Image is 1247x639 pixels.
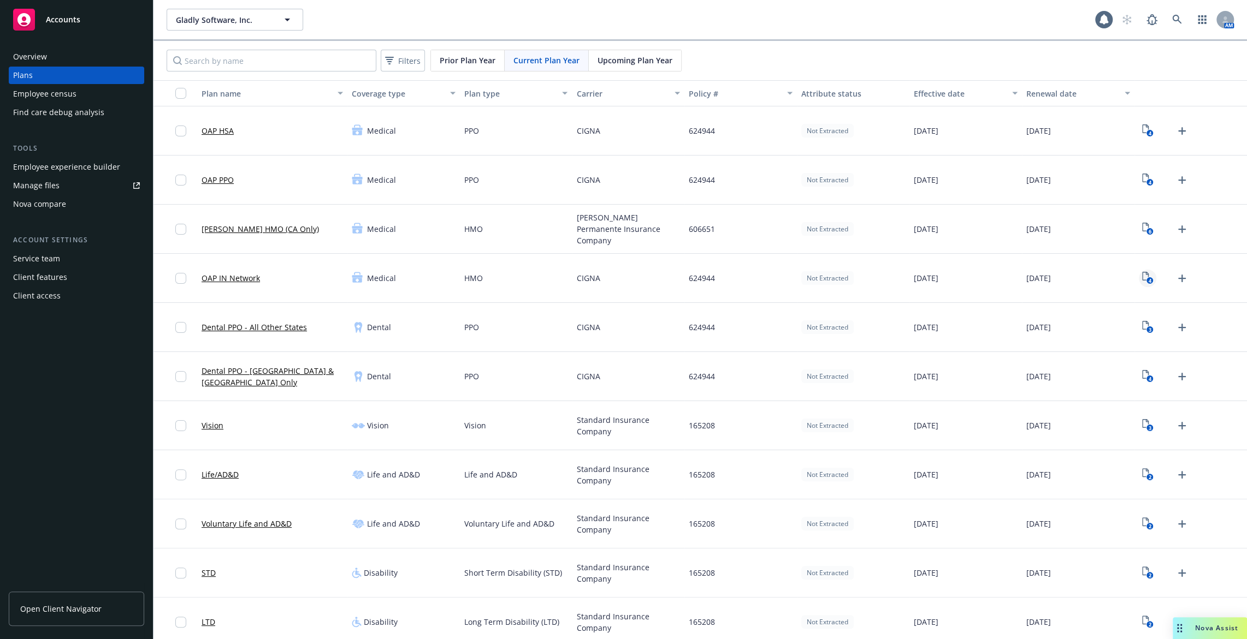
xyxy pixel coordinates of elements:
a: Upload Plan Documents [1173,171,1191,189]
a: View Plan Documents [1139,417,1156,434]
span: 624944 [689,371,715,382]
span: [DATE] [1026,174,1051,186]
input: Toggle Row Selected [175,617,186,628]
span: Standard Insurance Company [576,414,680,437]
span: Standard Insurance Company [576,512,680,535]
span: Voluntary Life and AD&D [464,518,554,529]
span: Standard Insurance Company [576,562,680,584]
a: Plans [9,67,144,84]
a: Dental PPO - All Other States [202,321,307,333]
div: Employee census [13,85,76,103]
a: STD [202,567,216,578]
span: Medical [367,174,396,186]
text: 4 [1148,179,1151,186]
a: View Plan Documents [1139,319,1156,336]
span: PPO [464,371,479,382]
span: 624944 [689,174,715,186]
button: Nova Assist [1173,617,1247,639]
span: Upcoming Plan Year [598,55,672,66]
span: [DATE] [914,125,938,136]
span: [DATE] [914,518,938,529]
span: Life and AD&D [367,518,420,529]
div: Service team [13,250,60,267]
text: 3 [1148,326,1151,333]
div: Account settings [9,235,144,246]
span: Prior Plan Year [440,55,495,66]
div: Policy # [689,88,781,99]
span: Standard Insurance Company [576,463,680,486]
span: Life and AD&D [464,469,517,480]
a: View Plan Documents [1139,368,1156,385]
div: Coverage type [352,88,444,99]
span: CIGNA [576,125,600,136]
a: OAP IN Network [202,272,260,284]
input: Select all [175,88,186,99]
span: [DATE] [1026,321,1051,333]
span: [DATE] [1026,616,1051,628]
span: Standard Insurance Company [576,611,680,634]
button: Filters [381,50,425,71]
div: Not Extracted [801,320,854,334]
input: Search by name [167,50,376,71]
button: Plan name [197,80,347,106]
span: Medical [367,223,396,235]
div: Carrier [576,88,668,99]
text: 2 [1148,474,1151,481]
span: Medical [367,125,396,136]
div: Renewal date [1026,88,1118,99]
span: Filters [398,55,421,67]
span: [DATE] [914,420,938,431]
a: Upload Plan Documents [1173,270,1191,287]
span: 624944 [689,272,715,284]
a: Start snowing [1116,9,1138,31]
div: Client access [13,287,61,304]
button: Renewal date [1022,80,1134,106]
span: 165208 [689,469,715,480]
span: 165208 [689,567,715,578]
input: Toggle Row Selected [175,469,186,480]
a: View Plan Documents [1139,220,1156,238]
span: CIGNA [576,371,600,382]
span: 165208 [689,616,715,628]
span: 165208 [689,420,715,431]
a: OAP HSA [202,125,234,136]
div: Drag to move [1173,617,1186,639]
div: Not Extracted [801,615,854,629]
span: [DATE] [1026,469,1051,480]
div: Not Extracted [801,271,854,285]
div: Effective date [914,88,1006,99]
text: 3 [1148,425,1151,432]
input: Toggle Row Selected [175,126,186,136]
span: 624944 [689,125,715,136]
span: Medical [367,272,396,284]
span: [DATE] [914,469,938,480]
span: PPO [464,174,479,186]
span: Open Client Navigator [20,603,102,614]
a: View Plan Documents [1139,466,1156,483]
a: View Plan Documents [1139,613,1156,631]
span: Long Term Disability (LTD) [464,616,559,628]
a: Report a Bug [1141,9,1163,31]
input: Toggle Row Selected [175,273,186,284]
span: Short Term Disability (STD) [464,567,562,578]
text: 4 [1148,375,1151,383]
span: [DATE] [914,321,938,333]
span: [DATE] [914,371,938,382]
a: OAP PPO [202,174,234,186]
span: [DATE] [1026,272,1051,284]
div: Overview [13,48,47,65]
span: [DATE] [1026,223,1051,235]
button: Coverage type [347,80,460,106]
a: Life/AD&D [202,469,239,480]
span: [DATE] [1026,371,1051,382]
a: Upload Plan Documents [1173,466,1191,483]
div: Plans [13,67,33,84]
a: Upload Plan Documents [1173,319,1191,336]
input: Toggle Row Selected [175,420,186,431]
input: Toggle Row Selected [175,175,186,186]
button: Carrier [572,80,684,106]
span: Dental [367,321,391,333]
a: Client access [9,287,144,304]
a: Upload Plan Documents [1173,220,1191,238]
a: Service team [9,250,144,267]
